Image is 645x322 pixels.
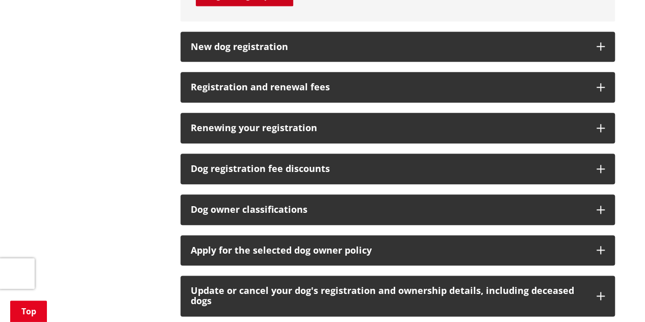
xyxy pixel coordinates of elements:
a: Top [10,301,47,322]
h3: Dog owner classifications [191,205,586,215]
button: Registration and renewal fees [180,72,615,103]
button: Dog owner classifications [180,194,615,225]
h3: Registration and renewal fees [191,82,586,92]
iframe: Messenger Launcher [598,279,635,316]
h3: Renewing your registration [191,123,586,133]
button: Dog registration fee discounts [180,154,615,184]
button: Apply for the selected dog owner policy [180,235,615,266]
h3: Dog registration fee discounts [191,164,586,174]
h3: Update or cancel your dog's registration and ownership details, including deceased dogs [191,286,586,306]
button: Renewing your registration [180,113,615,143]
div: Apply for the selected dog owner policy [191,245,586,256]
button: New dog registration [180,32,615,62]
h3: New dog registration [191,42,586,52]
button: Update or cancel your dog's registration and ownership details, including deceased dogs [180,276,615,316]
